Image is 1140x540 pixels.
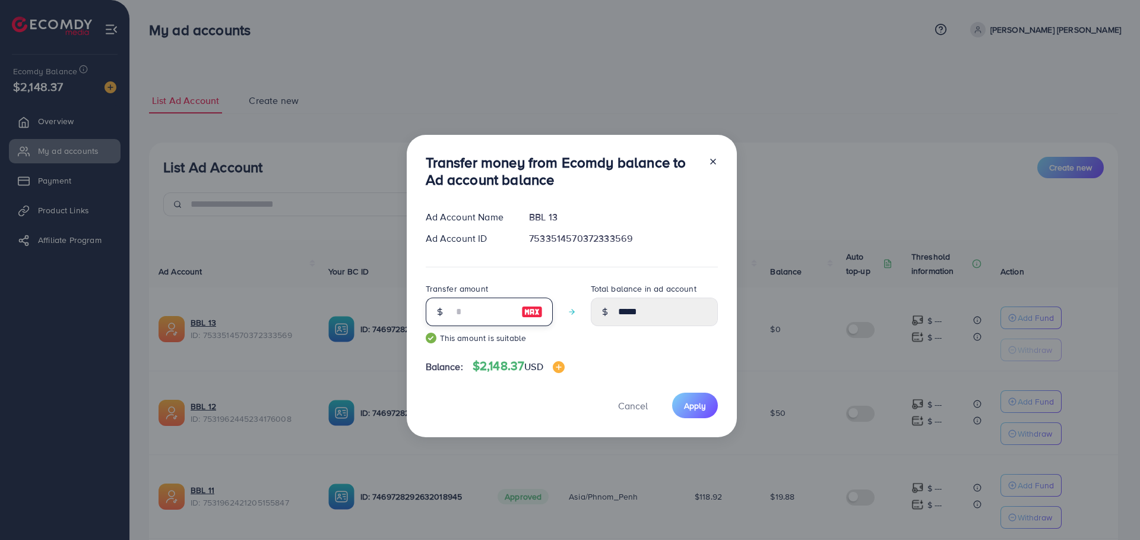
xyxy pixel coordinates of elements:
h3: Transfer money from Ecomdy balance to Ad account balance [426,154,699,188]
iframe: Chat [1090,487,1131,531]
h4: $2,148.37 [473,359,565,374]
span: USD [524,360,543,373]
span: Cancel [618,399,648,412]
div: BBL 13 [520,210,727,224]
span: Balance: [426,360,463,374]
img: image [553,361,565,373]
label: Total balance in ad account [591,283,696,295]
button: Cancel [603,393,663,418]
img: guide [426,333,436,343]
span: Apply [684,400,706,412]
button: Apply [672,393,718,418]
div: 7533514570372333569 [520,232,727,245]
img: image [521,305,543,319]
div: Ad Account ID [416,232,520,245]
small: This amount is suitable [426,332,553,344]
div: Ad Account Name [416,210,520,224]
label: Transfer amount [426,283,488,295]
